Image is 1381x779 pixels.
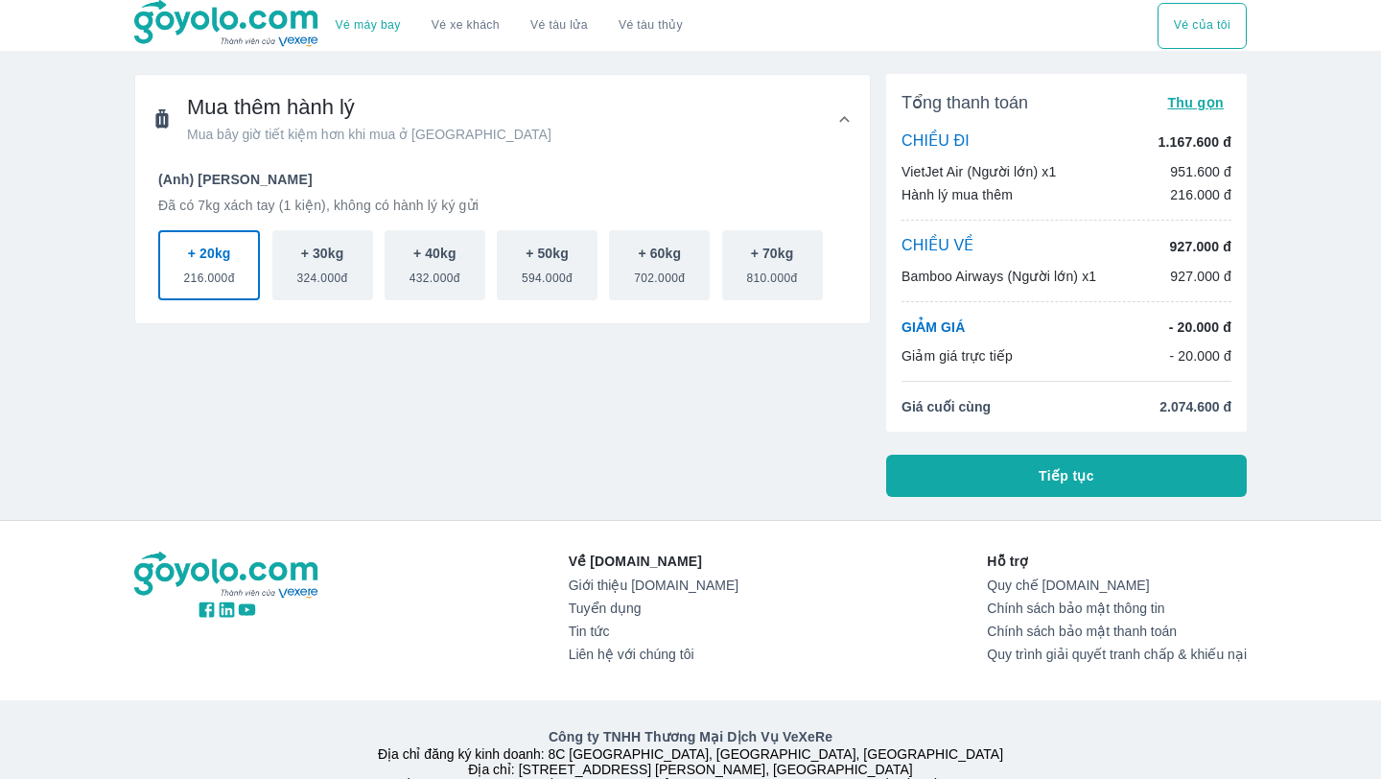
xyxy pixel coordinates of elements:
button: Tiếp tục [886,455,1247,497]
button: Thu gọn [1159,89,1231,116]
p: 927.000 đ [1170,237,1231,256]
a: Tin tức [569,624,738,639]
span: 216.000đ [184,263,235,286]
p: - 20.000 đ [1169,318,1231,337]
span: Tiếp tục [1039,466,1094,485]
span: 702.000đ [634,263,685,286]
p: Giảm giá trực tiếp [901,346,1013,366]
span: 324.000đ [296,263,347,286]
p: 1.167.600 đ [1159,132,1231,152]
p: 951.600 đ [1170,162,1231,181]
span: 2.074.600 đ [1159,397,1231,416]
p: + 30kg [301,244,344,263]
span: Giá cuối cùng [901,397,991,416]
p: 216.000 đ [1170,185,1231,204]
p: CHIỀU VỀ [901,236,974,257]
p: 927.000 đ [1170,267,1231,286]
a: Tuyển dụng [569,601,738,616]
span: Tổng thanh toán [901,91,1028,114]
p: VietJet Air (Người lớn) x1 [901,162,1056,181]
a: Chính sách bảo mật thanh toán [987,624,1247,639]
span: Mua thêm hành lý [187,94,551,121]
p: + 40kg [413,244,456,263]
button: Vé của tôi [1158,3,1247,49]
p: Đã có 7kg xách tay (1 kiện), không có hành lý ký gửi [158,196,847,215]
p: Hành lý mua thêm [901,185,1013,204]
a: Vé tàu lửa [515,3,603,49]
p: Hỗ trợ [987,552,1247,571]
button: + 70kg810.000đ [722,230,823,300]
p: (Anh) [PERSON_NAME] [158,170,847,189]
span: 810.000đ [746,263,797,286]
p: - 20.000 đ [1169,346,1231,366]
div: Mua thêm hành lýMua bây giờ tiết kiệm hơn khi mua ở [GEOGRAPHIC_DATA] [135,75,870,163]
p: Công ty TNHH Thương Mại Dịch Vụ VeXeRe [138,727,1243,746]
p: Bamboo Airways (Người lớn) x1 [901,267,1096,286]
button: + 50kg594.000đ [497,230,597,300]
div: scrollable baggage options [158,230,847,300]
a: Vé xe khách [432,18,500,33]
div: choose transportation mode [320,3,698,49]
p: GIẢM GIÁ [901,318,965,337]
p: + 20kg [188,244,231,263]
button: + 40kg432.000đ [385,230,485,300]
p: + 60kg [638,244,681,263]
span: Mua bây giờ tiết kiệm hơn khi mua ở [GEOGRAPHIC_DATA] [187,125,551,144]
p: Về [DOMAIN_NAME] [569,552,738,571]
p: + 70kg [751,244,794,263]
div: Mua thêm hành lýMua bây giờ tiết kiệm hơn khi mua ở [GEOGRAPHIC_DATA] [135,163,870,323]
button: + 20kg216.000đ [158,230,260,300]
button: Vé tàu thủy [603,3,698,49]
button: + 60kg702.000đ [609,230,710,300]
a: Quy trình giải quyết tranh chấp & khiếu nại [987,647,1247,662]
button: + 30kg324.000đ [272,230,373,300]
p: + 50kg [526,244,569,263]
a: Chính sách bảo mật thông tin [987,601,1247,616]
img: logo [134,552,320,600]
a: Liên hệ với chúng tôi [569,647,738,662]
span: Thu gọn [1167,95,1224,110]
a: Giới thiệu [DOMAIN_NAME] [569,578,738,593]
a: Quy chế [DOMAIN_NAME] [987,578,1247,593]
span: 432.000đ [410,263,460,286]
div: choose transportation mode [1158,3,1247,49]
a: Vé máy bay [336,18,401,33]
span: 594.000đ [522,263,573,286]
p: CHIỀU ĐI [901,131,970,153]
